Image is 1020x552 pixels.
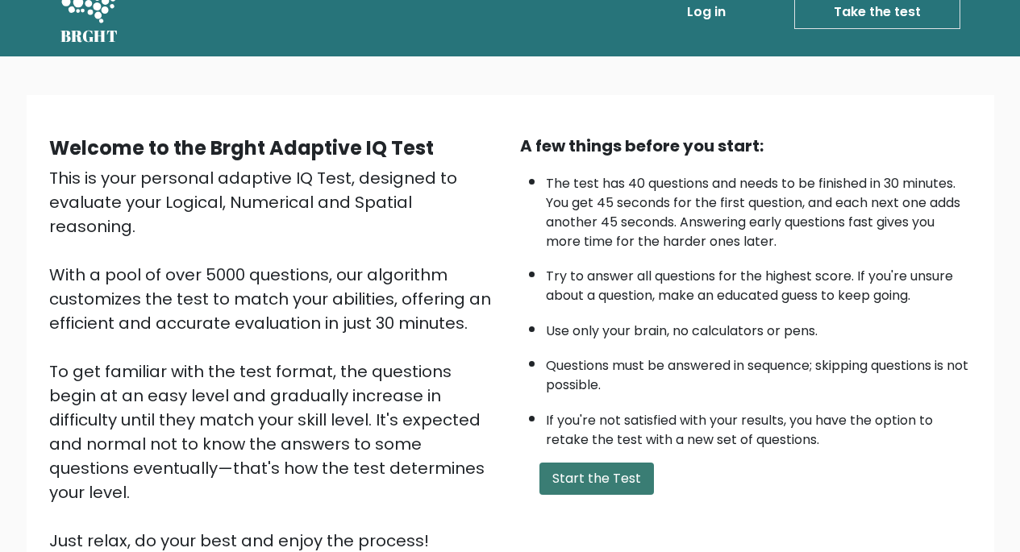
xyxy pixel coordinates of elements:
[539,463,654,495] button: Start the Test
[546,259,972,305] li: Try to answer all questions for the highest score. If you're unsure about a question, make an edu...
[60,27,119,46] h5: BRGHT
[520,134,972,158] div: A few things before you start:
[546,348,972,395] li: Questions must be answered in sequence; skipping questions is not possible.
[546,313,972,341] li: Use only your brain, no calculators or pens.
[49,135,434,161] b: Welcome to the Brght Adaptive IQ Test
[546,403,972,450] li: If you're not satisfied with your results, you have the option to retake the test with a new set ...
[546,166,972,251] li: The test has 40 questions and needs to be finished in 30 minutes. You get 45 seconds for the firs...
